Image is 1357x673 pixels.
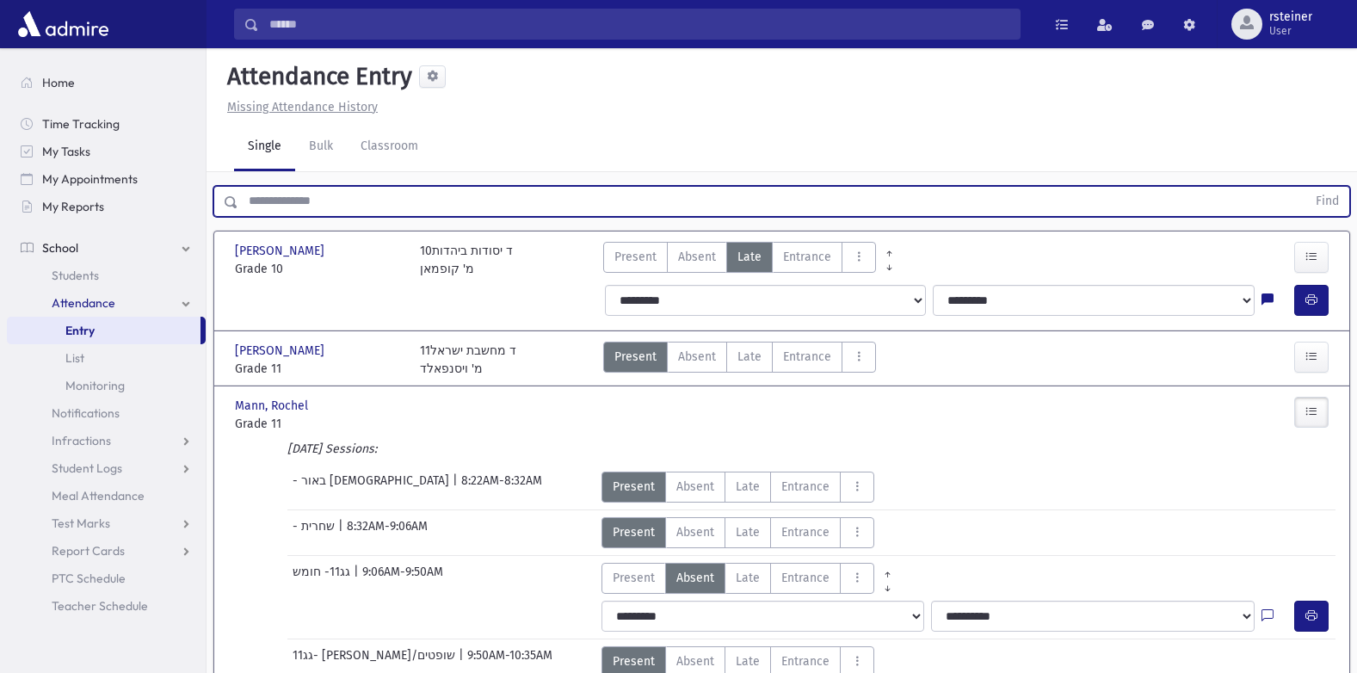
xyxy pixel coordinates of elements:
[42,75,75,90] span: Home
[220,62,412,91] h5: Attendance Entry
[7,344,206,372] a: List
[603,242,876,278] div: AttTypes
[1269,10,1312,24] span: rsteiner
[52,488,145,503] span: Meal Attendance
[736,569,760,587] span: Late
[227,100,378,114] u: Missing Attendance History
[420,242,513,278] div: 10ד יסודות ביהדות מ' קופמאן
[295,123,347,171] a: Bulk
[737,348,762,366] span: Late
[52,571,126,586] span: PTC Schedule
[1269,24,1312,38] span: User
[601,563,901,594] div: AttTypes
[613,652,655,670] span: Present
[614,248,657,266] span: Present
[678,348,716,366] span: Absent
[235,397,311,415] span: Mann, Rochel
[7,537,206,565] a: Report Cards
[676,652,714,670] span: Absent
[736,478,760,496] span: Late
[235,260,403,278] span: Grade 10
[7,138,206,165] a: My Tasks
[347,517,428,548] span: 8:32AM-9:06AM
[736,523,760,541] span: Late
[42,116,120,132] span: Time Tracking
[235,242,328,260] span: [PERSON_NAME]
[676,478,714,496] span: Absent
[287,441,377,456] i: [DATE] Sessions:
[678,248,716,266] span: Absent
[461,472,542,503] span: 8:22AM-8:32AM
[259,9,1020,40] input: Search
[7,592,206,620] a: Teacher Schedule
[52,405,120,421] span: Notifications
[7,372,206,399] a: Monitoring
[42,199,104,214] span: My Reports
[65,323,95,338] span: Entry
[7,289,206,317] a: Attendance
[7,427,206,454] a: Infractions
[338,517,347,548] span: |
[7,262,206,289] a: Students
[14,7,113,41] img: AdmirePro
[293,563,354,594] span: גג11- חומש
[676,569,714,587] span: Absent
[42,240,78,256] span: School
[293,517,338,548] span: - שחרית
[7,234,206,262] a: School
[52,295,115,311] span: Attendance
[65,378,125,393] span: Monitoring
[347,123,432,171] a: Classroom
[220,100,378,114] a: Missing Attendance History
[603,342,876,378] div: AttTypes
[52,598,148,614] span: Teacher Schedule
[293,472,453,503] span: - באור [DEMOGRAPHIC_DATA]
[1305,187,1349,216] button: Find
[7,482,206,509] a: Meal Attendance
[52,460,122,476] span: Student Logs
[52,516,110,531] span: Test Marks
[7,399,206,427] a: Notifications
[7,165,206,193] a: My Appointments
[52,268,99,283] span: Students
[362,563,443,594] span: 9:06AM-9:50AM
[7,565,206,592] a: PTC Schedule
[781,569,830,587] span: Entrance
[420,342,516,378] div: 11ד מחשבת ישראל מ' ויסנפאלד
[7,110,206,138] a: Time Tracking
[234,123,295,171] a: Single
[7,317,200,344] a: Entry
[235,415,403,433] span: Grade 11
[235,342,328,360] span: [PERSON_NAME]
[783,348,831,366] span: Entrance
[42,171,138,187] span: My Appointments
[235,360,403,378] span: Grade 11
[601,517,874,548] div: AttTypes
[453,472,461,503] span: |
[737,248,762,266] span: Late
[52,543,125,559] span: Report Cards
[52,433,111,448] span: Infractions
[613,478,655,496] span: Present
[613,569,655,587] span: Present
[781,523,830,541] span: Entrance
[354,563,362,594] span: |
[614,348,657,366] span: Present
[783,248,831,266] span: Entrance
[676,523,714,541] span: Absent
[42,144,90,159] span: My Tasks
[65,350,84,366] span: List
[7,193,206,220] a: My Reports
[613,523,655,541] span: Present
[781,478,830,496] span: Entrance
[7,509,206,537] a: Test Marks
[601,472,874,503] div: AttTypes
[7,69,206,96] a: Home
[7,454,206,482] a: Student Logs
